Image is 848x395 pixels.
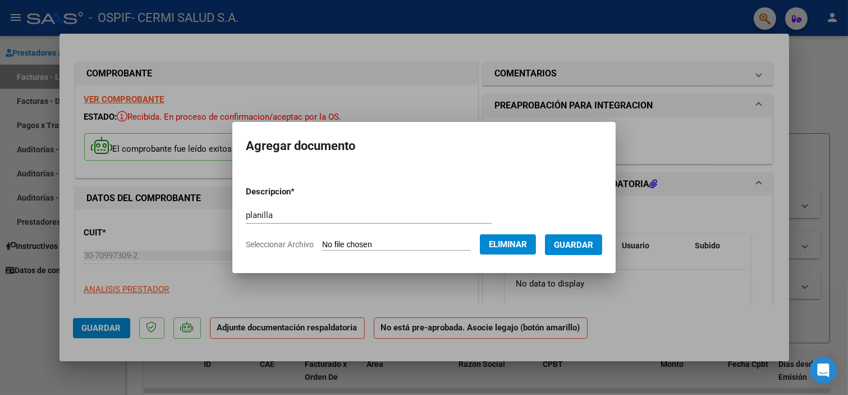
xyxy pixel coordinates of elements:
[489,239,527,249] span: Eliminar
[554,240,593,250] span: Guardar
[545,234,602,255] button: Guardar
[246,135,602,157] h2: Agregar documento
[246,240,314,249] span: Seleccionar Archivo
[246,185,353,198] p: Descripcion
[810,357,837,384] div: Open Intercom Messenger
[480,234,536,255] button: Eliminar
